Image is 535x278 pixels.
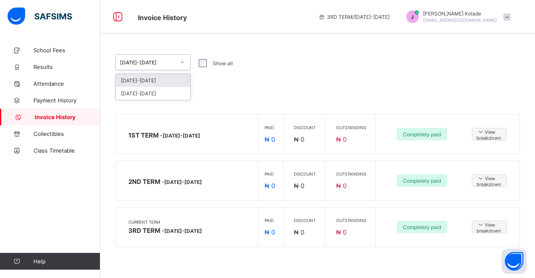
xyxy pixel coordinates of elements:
span: ₦ 0 [265,182,275,190]
span: Attendance [33,80,100,87]
img: safsims [8,8,72,25]
span: 1ST TERM [128,131,200,139]
span: Outstanding [336,171,366,176]
label: Show all [213,60,233,66]
span: Help [33,258,100,265]
span: ₦ 0 [336,135,346,143]
span: - [DATE]-[DATE] [162,179,202,185]
span: Discount [294,125,316,130]
span: ₦ 0 [336,182,346,190]
span: ₦ 0 [294,228,304,236]
span: [EMAIL_ADDRESS][DOMAIN_NAME] [423,18,497,23]
div: [DATE]-[DATE] [116,87,190,100]
span: ₦ 0 [265,228,275,236]
div: [DATE]-[DATE] [120,59,175,66]
span: J [411,14,414,20]
div: [DATE]-[DATE] [116,74,190,87]
span: Outstanding [336,125,366,130]
span: Paid [265,218,275,223]
span: School Fees [33,47,100,54]
span: ₦ 0 [265,135,275,143]
span: ₦ 0 [294,135,304,143]
span: Outstanding [336,218,366,223]
span: Class Timetable [33,147,100,154]
span: View breakdown [476,174,502,187]
button: Open asap [502,249,527,274]
i: arrow [476,221,485,228]
span: View breakdown [476,128,502,141]
span: Current Term [128,219,254,224]
span: session/term information [318,14,390,20]
span: Collectibles [33,130,100,137]
span: Results [33,64,100,70]
span: ₦ 0 [336,228,346,236]
span: School Fees [138,13,187,22]
span: Invoice History [35,114,100,120]
i: arrow [476,174,485,181]
span: Discount [294,171,316,176]
span: Payment History [33,97,100,104]
span: Discount [294,218,316,223]
span: 3RD TERM [128,227,202,235]
span: Paid [265,171,275,176]
span: Completely paid [403,131,441,138]
span: - [DATE]-[DATE] [162,228,202,234]
span: Paid [265,125,275,130]
span: Completely paid [403,224,441,230]
div: Jennifer Kolade [398,10,515,23]
span: View breakdown [476,221,502,234]
span: Completely paid [403,178,441,184]
span: [PERSON_NAME] Kolade [423,10,497,17]
span: 2ND TERM [128,178,202,186]
span: - [DATE]-[DATE] [160,133,200,139]
i: arrow [476,128,485,135]
span: ₦ 0 [294,182,304,190]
